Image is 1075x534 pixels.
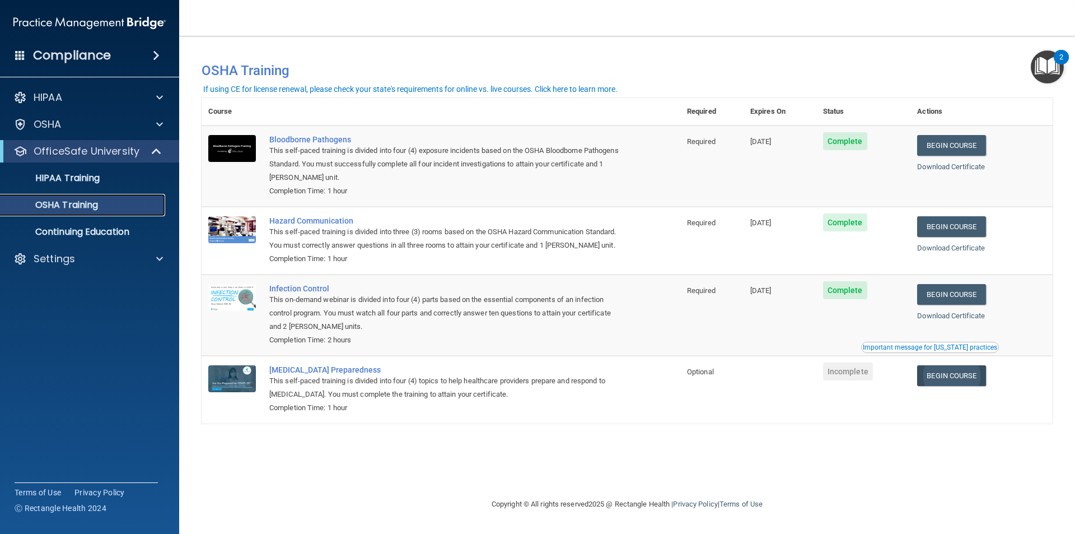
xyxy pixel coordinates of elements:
[917,244,985,252] a: Download Certificate
[917,284,985,305] a: Begin Course
[823,281,867,299] span: Complete
[13,145,162,158] a: OfficeSafe University
[823,363,873,380] span: Incomplete
[750,137,772,146] span: [DATE]
[687,368,714,376] span: Optional
[202,63,1053,78] h4: OSHA Training
[269,284,624,293] a: Infection Control
[744,98,816,126] th: Expires On
[13,252,163,266] a: Settings
[7,199,98,211] p: OSHA Training
[202,83,619,95] button: If using CE for license renewal, please check your state's requirements for online vs. live cours...
[680,98,744,126] th: Required
[269,333,624,347] div: Completion Time: 2 hours
[1059,57,1063,72] div: 2
[823,132,867,150] span: Complete
[673,500,717,508] a: Privacy Policy
[7,226,160,238] p: Continuing Education
[269,225,624,252] div: This self-paced training is divided into three (3) rooms based on the OSHA Hazard Communication S...
[750,219,772,227] span: [DATE]
[269,293,624,333] div: This on-demand webinar is divided into four (4) parts based on the essential components of an inf...
[910,98,1053,126] th: Actions
[917,162,985,171] a: Download Certificate
[15,503,106,514] span: Ⓒ Rectangle Health 2024
[269,135,624,144] a: Bloodborne Pathogens
[719,500,763,508] a: Terms of Use
[33,48,111,63] h4: Compliance
[269,216,624,225] a: Hazard Communication
[202,98,263,126] th: Course
[917,216,985,237] a: Begin Course
[687,286,716,295] span: Required
[269,401,624,415] div: Completion Time: 1 hour
[34,91,62,104] p: HIPAA
[823,213,867,231] span: Complete
[269,144,624,184] div: This self-paced training is divided into four (4) exposure incidents based on the OSHA Bloodborne...
[861,342,999,353] button: Read this if you are a dental practitioner in the state of CA
[13,12,166,34] img: PMB logo
[269,252,624,266] div: Completion Time: 1 hour
[687,137,716,146] span: Required
[13,118,163,131] a: OSHA
[34,252,75,266] p: Settings
[917,365,985,386] a: Begin Course
[687,219,716,227] span: Required
[74,487,125,498] a: Privacy Policy
[917,135,985,156] a: Begin Course
[269,365,624,374] a: [MEDICAL_DATA] Preparedness
[34,118,62,131] p: OSHA
[423,486,831,522] div: Copyright © All rights reserved 2025 @ Rectangle Health | |
[1031,50,1064,83] button: Open Resource Center, 2 new notifications
[816,98,911,126] th: Status
[750,286,772,295] span: [DATE]
[863,344,997,351] div: Important message for [US_STATE] practices
[917,312,985,320] a: Download Certificate
[203,85,618,93] div: If using CE for license renewal, please check your state's requirements for online vs. live cours...
[13,91,163,104] a: HIPAA
[15,487,61,498] a: Terms of Use
[269,374,624,401] div: This self-paced training is divided into four (4) topics to help healthcare providers prepare and...
[34,145,139,158] p: OfficeSafe University
[269,184,624,198] div: Completion Time: 1 hour
[7,173,100,184] p: HIPAA Training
